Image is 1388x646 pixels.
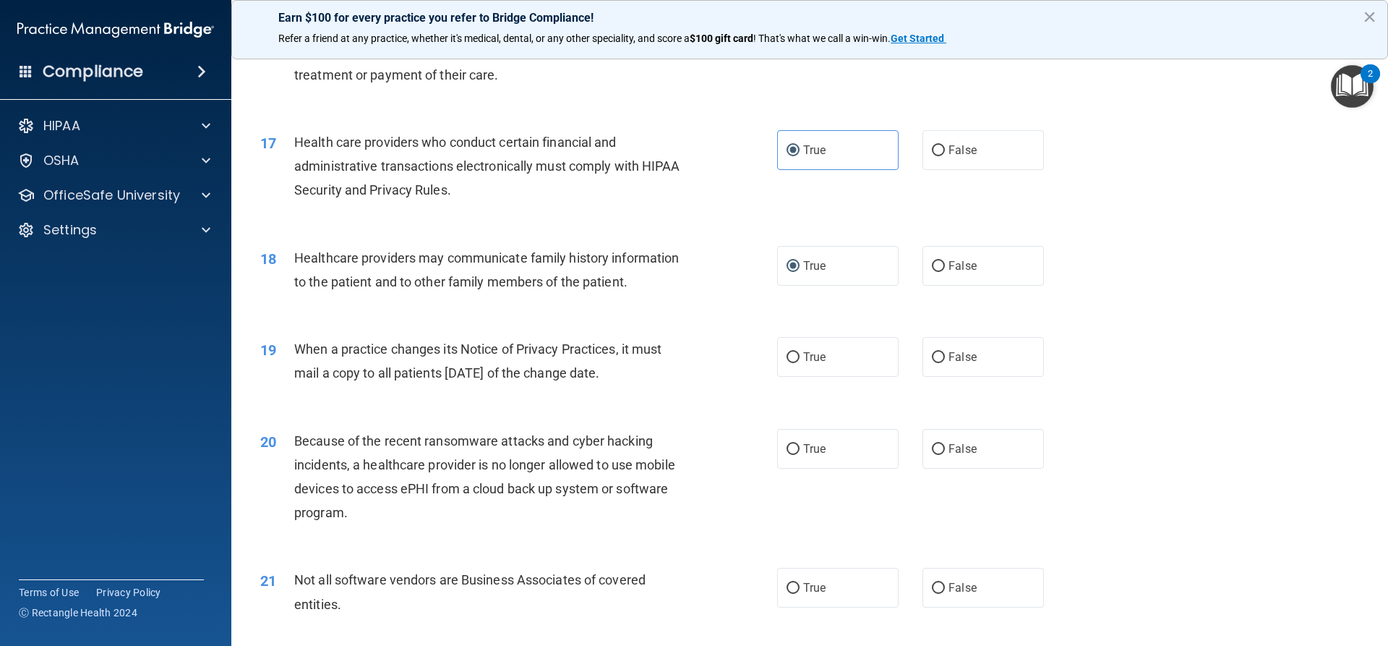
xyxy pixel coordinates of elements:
strong: $100 gift card [690,33,753,44]
p: Settings [43,221,97,239]
button: Open Resource Center, 2 new notifications [1331,65,1374,108]
a: Get Started [891,33,946,44]
span: Ⓒ Rectangle Health 2024 [19,605,137,620]
input: False [932,261,945,272]
div: 2 [1368,74,1373,93]
span: True [803,581,826,595]
span: Health care providers who conduct certain financial and administrative transactions electronicall... [294,135,680,197]
span: 21 [260,572,276,590]
span: Healthcare providers may communicate family history information to the patient and to other famil... [294,250,679,289]
button: Close [1363,5,1376,28]
a: Settings [17,221,210,239]
span: Because of the recent ransomware attacks and cyber hacking incidents, a healthcare provider is no... [294,433,675,521]
span: True [803,259,826,273]
span: True [803,143,826,157]
p: HIPAA [43,117,80,135]
a: HIPAA [17,117,210,135]
span: When a practice changes its Notice of Privacy Practices, it must mail a copy to all patients [DAT... [294,341,661,381]
a: OSHA [17,152,210,169]
span: 17 [260,135,276,152]
p: Earn $100 for every practice you refer to Bridge Compliance! [278,11,1341,25]
span: 19 [260,341,276,359]
input: False [932,352,945,363]
span: False [948,143,977,157]
a: OfficeSafe University [17,187,210,204]
input: True [787,444,800,455]
input: True [787,261,800,272]
span: False [948,581,977,595]
span: 20 [260,433,276,451]
span: False [948,350,977,364]
input: False [932,583,945,594]
strong: Get Started [891,33,944,44]
span: If the patient does not object, you can share or discuss their health information with family mem... [294,19,678,82]
span: 18 [260,250,276,268]
a: Terms of Use [19,585,79,600]
p: OfficeSafe University [43,187,180,204]
input: True [787,583,800,594]
p: OSHA [43,152,80,169]
span: True [803,442,826,456]
input: True [787,145,800,156]
span: False [948,442,977,456]
input: True [787,352,800,363]
span: Refer a friend at any practice, whether it's medical, dental, or any other speciality, and score a [278,33,690,44]
img: PMB logo [17,15,214,44]
a: Privacy Policy [96,585,161,600]
span: True [803,350,826,364]
span: ! That's what we call a win-win. [753,33,891,44]
input: False [932,145,945,156]
h4: Compliance [43,61,143,82]
span: Not all software vendors are Business Associates of covered entities. [294,572,646,611]
input: False [932,444,945,455]
span: False [948,259,977,273]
